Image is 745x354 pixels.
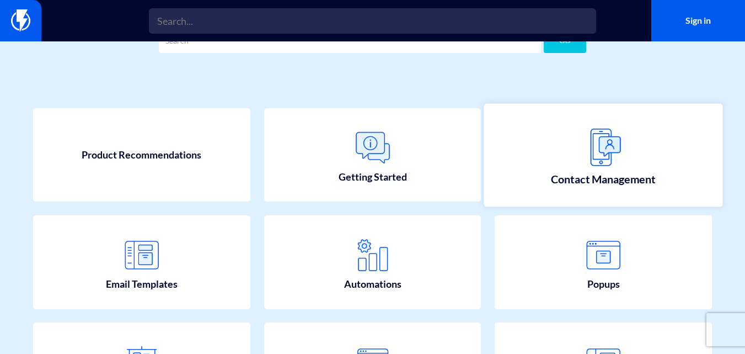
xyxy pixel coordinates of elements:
a: Email Templates [33,215,250,309]
span: Contact Management [551,171,656,187]
a: Getting Started [264,108,481,202]
span: Email Templates [106,277,178,292]
a: Product Recommendations [33,108,250,202]
a: Automations [264,215,481,309]
span: Automations [344,277,401,292]
a: Contact Management [484,103,722,207]
a: Popups [495,215,712,309]
span: Product Recommendations [82,148,201,162]
span: Getting Started [339,170,407,184]
span: Popups [587,277,620,292]
input: Search... [149,8,596,34]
